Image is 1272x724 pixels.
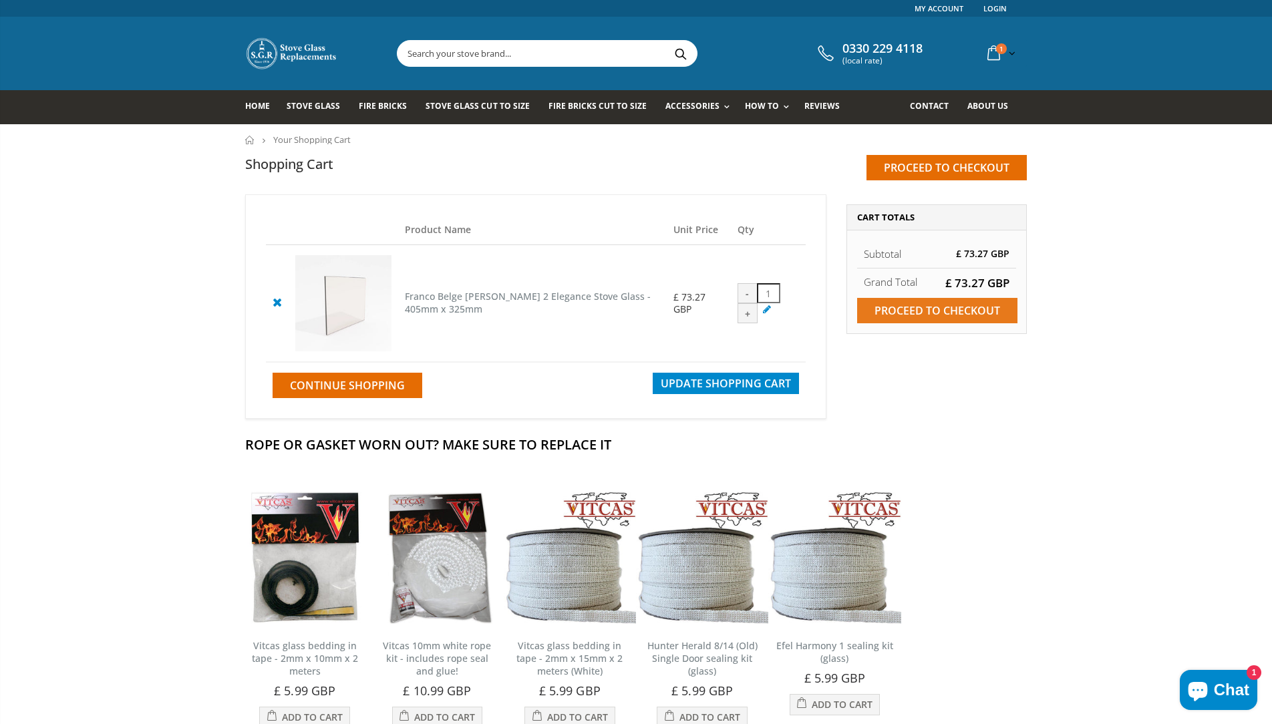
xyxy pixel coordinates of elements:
a: Reviews [804,90,850,124]
span: Stove Glass Cut To Size [426,100,529,112]
a: Vitcas 10mm white rope kit - includes rope seal and glue! [383,639,491,677]
a: About us [967,90,1018,124]
span: Add to Cart [679,711,740,723]
span: Subtotal [864,247,901,260]
th: Product Name [398,215,667,245]
span: Cart Totals [857,211,915,223]
a: Fire Bricks Cut To Size [548,90,657,124]
a: Efel Harmony 1 sealing kit (glass) [776,639,893,665]
button: Update Shopping Cart [653,373,799,394]
span: £ 5.99 GBP [539,683,601,699]
img: Vitcas stove glass bedding in tape [504,492,636,624]
a: Franco Belge [PERSON_NAME] 2 Elegance Stove Glass - 405mm x 325mm [405,290,651,315]
span: 0330 229 4118 [842,41,923,56]
input: Search your stove brand... [397,41,846,66]
input: Proceed to checkout [866,155,1027,180]
a: Stove Glass Cut To Size [426,90,539,124]
span: (local rate) [842,56,923,65]
input: Proceed to checkout [857,298,1017,323]
span: £ 73.27 GBP [673,291,705,315]
a: 1 [982,40,1018,66]
a: Stove Glass [287,90,350,124]
span: About us [967,100,1008,112]
button: Add to Cart [790,694,880,715]
span: Home [245,100,270,112]
a: Accessories [665,90,736,124]
div: - [738,283,758,303]
th: Qty [731,215,806,245]
a: Home [245,90,280,124]
strong: Grand Total [864,275,917,289]
img: Vitcas stove glass bedding in tape [768,492,901,624]
img: Vitcas white rope, glue and gloves kit 10mm [371,492,503,624]
span: Stove Glass [287,100,340,112]
img: Vitcas stove glass bedding in tape [238,492,371,624]
span: Reviews [804,100,840,112]
span: Continue Shopping [290,378,405,393]
span: £ 5.99 GBP [274,683,335,699]
a: Vitcas glass bedding in tape - 2mm x 10mm x 2 meters [252,639,358,677]
h2: Rope Or Gasket Worn Out? Make Sure To Replace It [245,435,1027,454]
a: Home [245,136,255,144]
a: Contact [910,90,959,124]
img: Stove Glass Replacement [245,37,339,70]
span: Your Shopping Cart [273,134,351,146]
div: + [738,303,758,323]
span: Add to Cart [547,711,608,723]
span: £ 5.99 GBP [804,670,866,686]
a: 0330 229 4118 (local rate) [814,41,923,65]
span: Fire Bricks [359,100,407,112]
span: Contact [910,100,949,112]
h1: Shopping Cart [245,155,333,173]
span: Fire Bricks Cut To Size [548,100,647,112]
img: Vitcas stove glass bedding in tape [636,492,768,624]
span: How To [745,100,779,112]
a: Vitcas glass bedding in tape - 2mm x 15mm x 2 meters (White) [516,639,623,677]
span: £ 5.99 GBP [671,683,733,699]
span: Accessories [665,100,720,112]
span: £ 73.27 GBP [945,275,1009,291]
a: Continue Shopping [273,373,422,398]
span: Add to Cart [282,711,343,723]
span: £ 73.27 GBP [956,247,1009,260]
span: £ 10.99 GBP [403,683,471,699]
th: Unit Price [667,215,731,245]
a: Fire Bricks [359,90,417,124]
span: Add to Cart [414,711,475,723]
img: Franco Belge Savoy MK 2 Elegance Stove Glass - 405mm x 325mm [295,255,391,351]
span: Update Shopping Cart [661,376,791,391]
span: 1 [996,43,1007,54]
span: Add to Cart [812,698,872,711]
a: How To [745,90,796,124]
inbox-online-store-chat: Shopify online store chat [1176,670,1261,713]
button: Search [665,41,695,66]
a: Hunter Herald 8/14 (Old) Single Door sealing kit (glass) [647,639,758,677]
